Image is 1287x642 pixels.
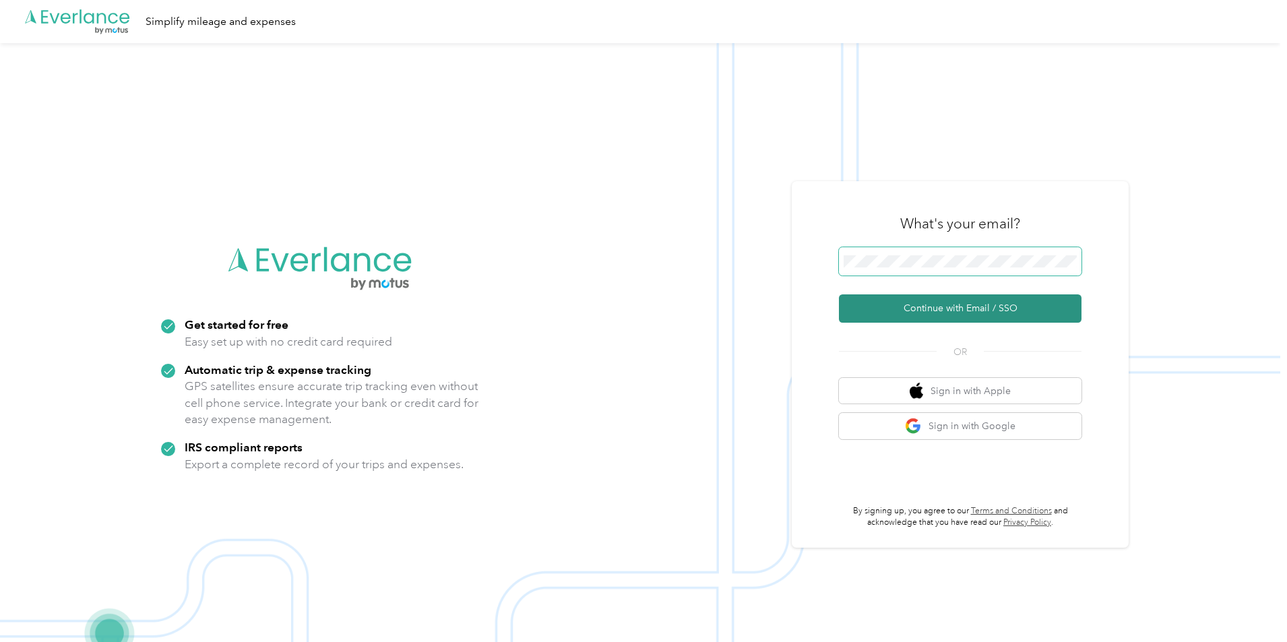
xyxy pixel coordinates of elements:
[146,13,296,30] div: Simplify mileage and expenses
[185,317,288,331] strong: Get started for free
[185,440,303,454] strong: IRS compliant reports
[971,506,1052,516] a: Terms and Conditions
[900,214,1020,233] h3: What's your email?
[839,413,1081,439] button: google logoSign in with Google
[185,333,392,350] p: Easy set up with no credit card required
[185,378,479,428] p: GPS satellites ensure accurate trip tracking even without cell phone service. Integrate your bank...
[905,418,922,435] img: google logo
[185,456,464,473] p: Export a complete record of your trips and expenses.
[937,345,984,359] span: OR
[185,362,371,377] strong: Automatic trip & expense tracking
[839,294,1081,323] button: Continue with Email / SSO
[1003,517,1051,527] a: Privacy Policy
[910,383,923,399] img: apple logo
[839,505,1081,529] p: By signing up, you agree to our and acknowledge that you have read our .
[839,378,1081,404] button: apple logoSign in with Apple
